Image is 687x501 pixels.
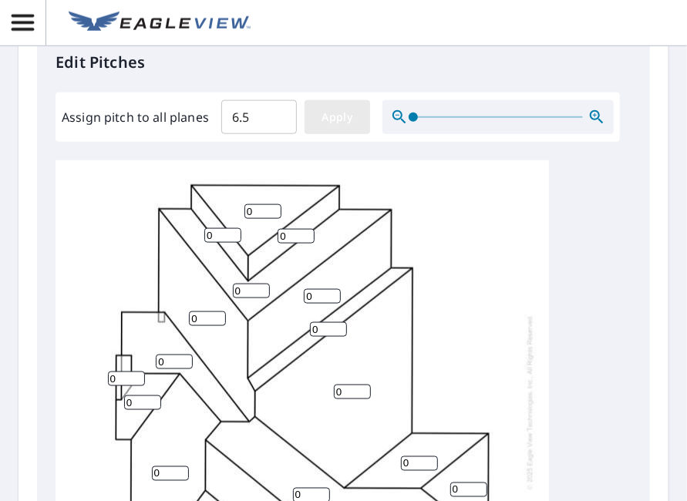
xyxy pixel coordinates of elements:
button: Apply [305,100,370,134]
a: EV Logo [59,2,260,44]
p: Edit Pitches [56,51,631,74]
span: Apply [317,108,358,127]
input: 00.0 [221,96,297,139]
label: Assign pitch to all planes [62,108,209,126]
img: EV Logo [69,12,251,35]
